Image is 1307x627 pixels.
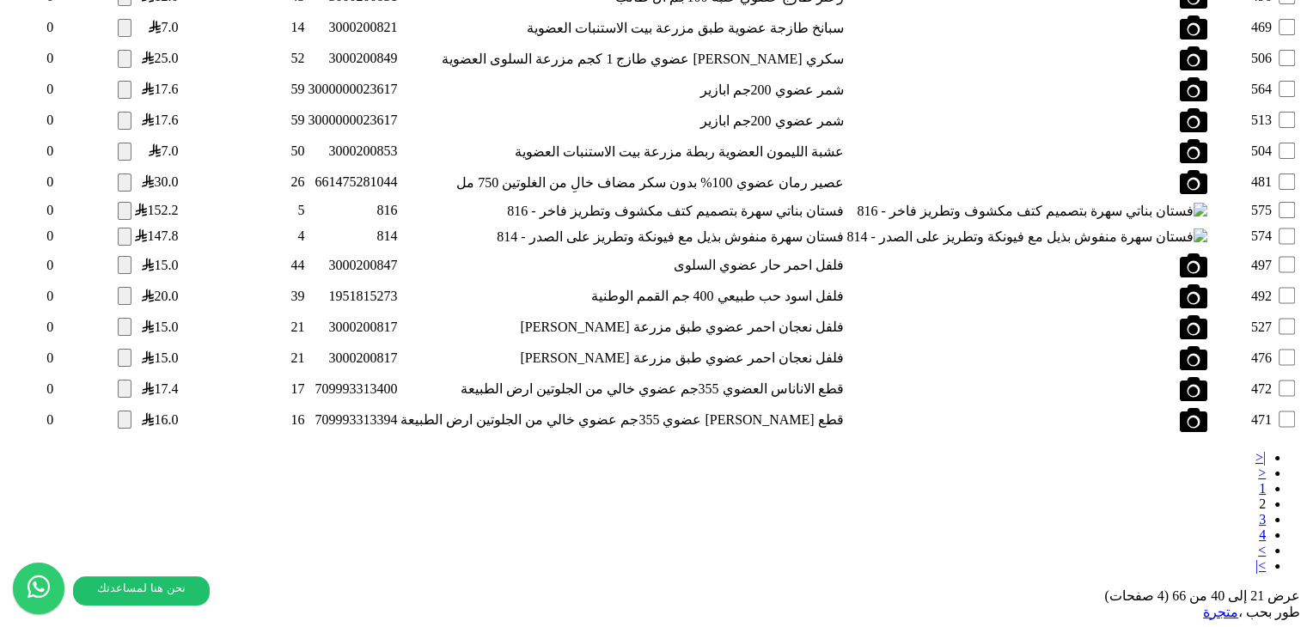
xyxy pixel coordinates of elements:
a: 3 [1259,512,1266,527]
td: 20.0 [134,282,179,311]
td: 564 [1210,75,1273,104]
td: 661475281044 [307,167,398,197]
td: 59 [180,75,305,104]
td: 709993313400 [307,374,398,404]
td: 492 [1210,282,1273,311]
td: 15.0 [134,344,179,373]
td: 476 [1210,344,1273,373]
td: 52 [180,44,305,73]
td: 14 [180,13,305,42]
td: 25.0 [134,44,179,73]
img: فستان بناتي سهرة بتصميم كتف مكشوف وتطريز فاخر - 816 [857,203,1206,219]
td: 527 [1210,313,1273,342]
td: قطع الاناناس العضوي 355جم عضوي خالي من الجلوتين ارض الطبيعة [400,374,844,404]
td: 3000200847 [307,251,398,280]
td: 506 [1210,44,1273,73]
td: 7.0 [134,137,179,166]
a: > [1258,543,1266,557]
td: 17 [180,374,305,404]
td: 3000200817 [307,344,398,373]
td: 0 [11,251,54,280]
td: 0 [11,282,54,311]
td: 17.6 [134,106,179,135]
td: سكري [PERSON_NAME] عضوي طازج 1 كجم مزرعة السلوى العضوية [400,44,844,73]
td: 16 [180,405,305,435]
td: 3000200849 [307,44,398,73]
td: 0 [11,167,54,197]
td: فستان سهرة منفوش بذيل مع فيونكة وتطريز على الصدر - 814 [400,224,844,248]
td: 26 [180,167,305,197]
td: 497 [1210,251,1273,280]
td: 3000200853 [307,137,398,166]
td: 0 [11,374,54,404]
td: 0 [11,106,54,135]
td: 0 [11,198,54,222]
td: 471 [1210,405,1273,435]
td: 816 [307,198,398,222]
td: 7.0 [134,13,179,42]
td: فلفل نعجان احمر عضوي طبق مزرعة [PERSON_NAME] [400,313,844,342]
td: 469 [1210,13,1273,42]
a: 1 [1259,481,1266,496]
td: عصير رمان عضوي 100% بدون سكر مضاف خالِ من الغلوتين 750 مل [400,167,844,197]
td: 5 [180,198,305,222]
a: < [1258,466,1266,480]
span: 2 [1259,496,1266,511]
a: 4 [1259,527,1266,542]
td: 21 [180,313,305,342]
td: 1951815273 [307,282,398,311]
td: 21 [180,344,305,373]
td: 0 [11,137,54,166]
td: 0 [11,313,54,342]
td: 814 [307,224,398,248]
td: فلفل نعجان احمر عضوي طبق مزرعة [PERSON_NAME] [400,344,844,373]
td: 0 [11,224,54,248]
td: 17.4 [134,374,179,404]
td: 59 [180,106,305,135]
td: 709993313394 [307,405,398,435]
td: 16.0 [134,405,179,435]
td: فلفل احمر حار عضوي السلوى [400,251,844,280]
td: فستان بناتي سهرة بتصميم كتف مكشوف وتطريز فاخر - 816 [400,198,844,222]
td: 0 [11,344,54,373]
td: 15.0 [134,313,179,342]
td: 152.2 [134,198,179,222]
td: 50 [180,137,305,166]
td: 481 [1210,167,1273,197]
td: قطع [PERSON_NAME] عضوي 355جم عضوي خالي من الجلوتين ارض الطبيعة [400,405,844,435]
td: 0 [11,75,54,104]
td: 0 [11,405,54,435]
td: شمر عضوي 200جم ابازير [400,106,844,135]
td: 147.8 [134,224,179,248]
td: 39 [180,282,305,311]
td: 504 [1210,137,1273,166]
td: شمر عضوي 200جم ابازير [400,75,844,104]
td: 44 [180,251,305,280]
td: 513 [1210,106,1273,135]
td: فلفل اسود حب طبيعي 400 جم القمم الوطنية [400,282,844,311]
img: فستان سهرة منفوش بذيل مع فيونكة وتطريز على الصدر - 814 [846,228,1206,245]
td: سبانخ طازجة عضوية طبق مزرعة بيت الاستنبات العضوية [400,13,844,42]
td: 3000000023617 [307,106,398,135]
div: عرض 21 إلى 40 من 66 (4 صفحات) [7,587,1300,604]
td: 0 [11,13,54,42]
td: 3000000023617 [307,75,398,104]
a: >| [1255,558,1266,573]
td: 4 [180,224,305,248]
td: 15.0 [134,251,179,280]
a: متجرة [1203,605,1238,619]
td: 574 [1210,224,1273,248]
td: 3000200821 [307,13,398,42]
td: 17.6 [134,75,179,104]
a: |< [1255,450,1266,465]
td: 30.0 [134,167,179,197]
td: 3000200817 [307,313,398,342]
td: عشبة الليمون العضوية ربطة مزرعة بيت الاستنبات العضوية [400,137,844,166]
td: 472 [1210,374,1273,404]
footer: طور بحب ، [7,604,1300,620]
td: 0 [11,44,54,73]
td: 575 [1210,198,1273,222]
